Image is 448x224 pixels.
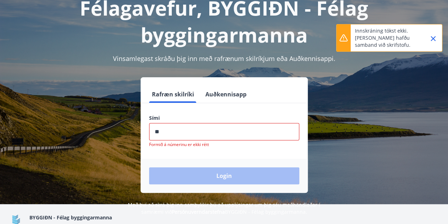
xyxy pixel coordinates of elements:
label: Sími [149,114,299,122]
button: Close [427,33,439,45]
p: Formið á númerinu er ekki rétt [149,142,299,147]
span: BYGGIÐN - Félag byggingarmanna [29,214,112,221]
button: Auðkennisapp [203,86,249,103]
span: Með því að skrá þig inn samþykkir þú að upplýsingar um þig séu meðhöndlaðar í samræmi við BYGGIÐN... [128,201,320,215]
p: Innskráning tókst ekki. [PERSON_NAME] hafðu samband við skrifstofu. [355,27,417,49]
span: Vinsamlegast skráðu þig inn með rafrænum skilríkjum eða Auðkennisappi. [113,54,335,63]
button: Rafræn skilríki [149,86,197,103]
a: Persónuverndarstefna [172,208,225,215]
